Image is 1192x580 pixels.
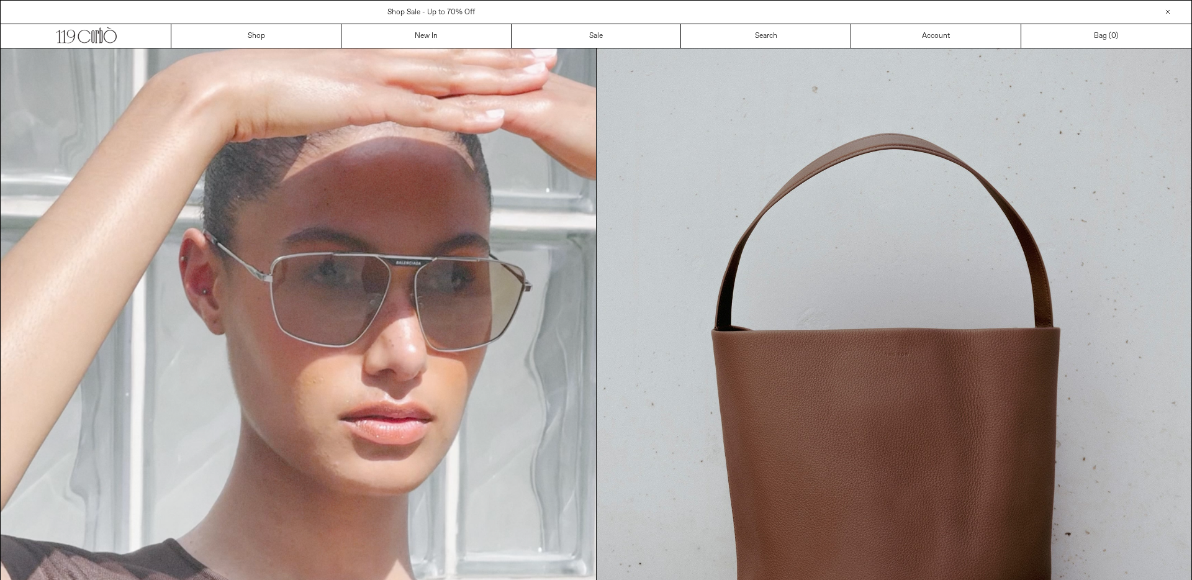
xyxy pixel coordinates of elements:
[851,24,1021,48] a: Account
[1021,24,1191,48] a: Bag ()
[341,24,512,48] a: New In
[1111,31,1116,41] span: 0
[512,24,682,48] a: Sale
[681,24,851,48] a: Search
[1111,30,1118,42] span: )
[171,24,341,48] a: Shop
[387,7,475,17] a: Shop Sale - Up to 70% Off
